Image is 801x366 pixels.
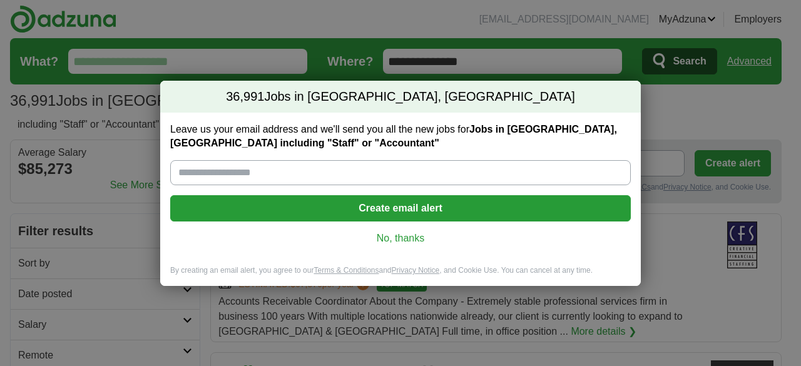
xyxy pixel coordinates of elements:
[170,195,631,221] button: Create email alert
[314,266,379,275] a: Terms & Conditions
[180,231,621,245] a: No, thanks
[170,123,631,150] label: Leave us your email address and we'll send you all the new jobs for
[392,266,440,275] a: Privacy Notice
[226,88,264,106] span: 36,991
[160,81,641,113] h2: Jobs in [GEOGRAPHIC_DATA], [GEOGRAPHIC_DATA]
[160,265,641,286] div: By creating an email alert, you agree to our and , and Cookie Use. You can cancel at any time.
